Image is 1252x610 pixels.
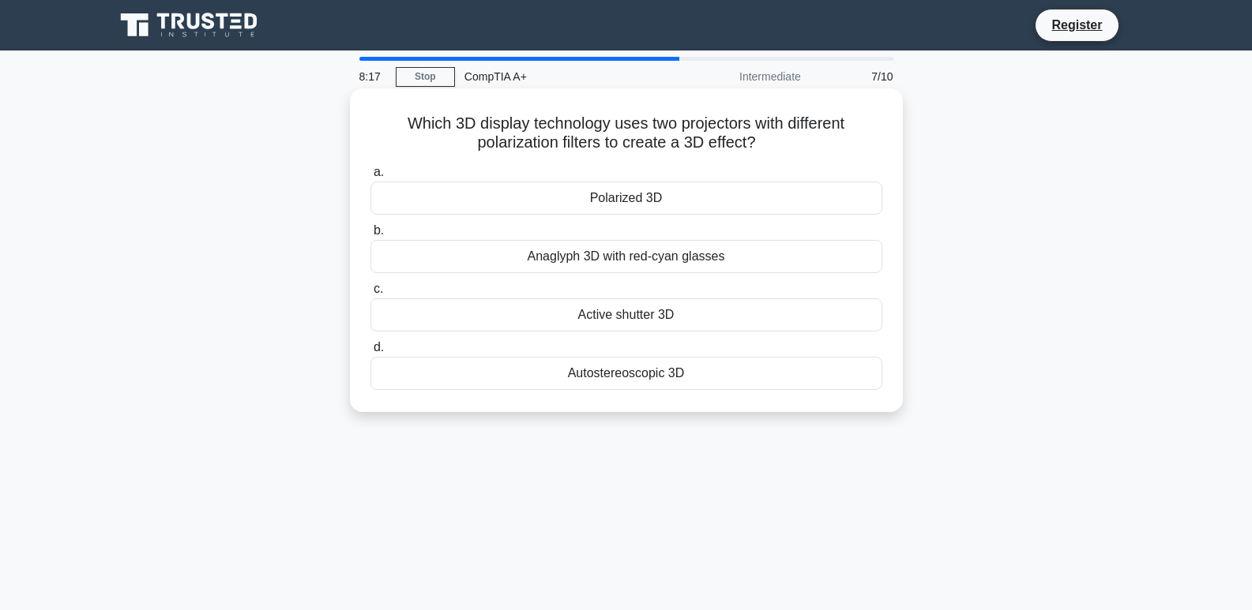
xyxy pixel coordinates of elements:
[455,61,672,92] div: CompTIA A+
[374,223,384,237] span: b.
[374,282,383,295] span: c.
[370,182,882,215] div: Polarized 3D
[370,298,882,331] div: Active shutter 3D
[370,240,882,273] div: Anaglyph 3D with red-cyan glasses
[374,340,384,354] span: d.
[810,61,903,92] div: 7/10
[1042,15,1111,35] a: Register
[396,67,455,87] a: Stop
[672,61,810,92] div: Intermediate
[369,114,884,153] h5: Which 3D display technology uses two projectors with different polarization filters to create a 3...
[374,165,384,178] span: a.
[370,357,882,390] div: Autostereoscopic 3D
[350,61,396,92] div: 8:17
